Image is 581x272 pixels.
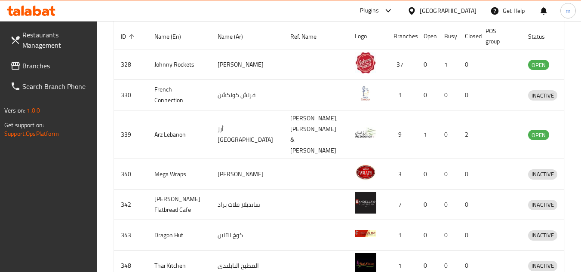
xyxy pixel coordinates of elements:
[458,23,479,49] th: Closed
[458,80,479,110] td: 0
[437,110,458,159] td: 0
[458,49,479,80] td: 0
[420,6,476,15] div: [GEOGRAPHIC_DATA]
[387,189,417,220] td: 7
[3,76,97,97] a: Search Branch Phone
[22,61,90,71] span: Branches
[22,81,90,92] span: Search Branch Phone
[114,110,148,159] td: 339
[528,169,557,180] div: INACTIVE
[114,189,148,220] td: 342
[154,31,192,42] span: Name (En)
[387,110,417,159] td: 9
[437,23,458,49] th: Busy
[417,220,437,251] td: 0
[437,49,458,80] td: 1
[148,80,211,110] td: French Connection
[211,189,283,220] td: سانديلاز فلات براد
[114,80,148,110] td: 330
[218,31,254,42] span: Name (Ar)
[387,220,417,251] td: 1
[114,220,148,251] td: 343
[458,189,479,220] td: 0
[355,122,376,144] img: Arz Lebanon
[114,159,148,189] td: 340
[148,110,211,159] td: Arz Lebanon
[355,83,376,104] img: French Connection
[387,49,417,80] td: 37
[3,24,97,55] a: Restaurants Management
[437,159,458,189] td: 0
[348,23,387,49] th: Logo
[528,90,557,101] div: INACTIVE
[528,60,549,70] span: OPEN
[148,49,211,80] td: Johnny Rockets
[528,230,557,240] span: INACTIVE
[211,159,283,189] td: [PERSON_NAME]
[148,189,211,220] td: [PERSON_NAME] Flatbread Cafe
[4,105,25,116] span: Version:
[355,162,376,183] img: Mega Wraps
[4,128,59,139] a: Support.OpsPlatform
[458,159,479,189] td: 0
[290,31,328,42] span: Ref. Name
[417,49,437,80] td: 0
[355,52,376,73] img: Johnny Rockets
[3,55,97,76] a: Branches
[4,119,44,131] span: Get support on:
[486,26,511,46] span: POS group
[528,91,557,101] span: INACTIVE
[528,230,557,241] div: INACTIVE
[387,23,417,49] th: Branches
[121,31,137,42] span: ID
[417,23,437,49] th: Open
[566,6,571,15] span: m
[417,159,437,189] td: 0
[458,220,479,251] td: 0
[27,105,40,116] span: 1.0.0
[528,261,557,271] span: INACTIVE
[528,200,557,210] span: INACTIVE
[355,192,376,214] img: Sandella's Flatbread Cafe
[528,31,556,42] span: Status
[22,30,90,50] span: Restaurants Management
[114,49,148,80] td: 328
[437,80,458,110] td: 0
[437,189,458,220] td: 0
[355,223,376,244] img: Dragon Hut
[387,159,417,189] td: 3
[211,80,283,110] td: فرنش كونكشن
[437,220,458,251] td: 0
[211,220,283,251] td: كوخ التنين
[417,189,437,220] td: 0
[387,80,417,110] td: 1
[148,159,211,189] td: Mega Wraps
[417,80,437,110] td: 0
[528,130,549,140] span: OPEN
[528,169,557,179] span: INACTIVE
[211,110,283,159] td: أرز [GEOGRAPHIC_DATA]
[360,6,379,16] div: Plugins
[148,220,211,251] td: Dragon Hut
[417,110,437,159] td: 1
[283,110,348,159] td: [PERSON_NAME],[PERSON_NAME] & [PERSON_NAME]
[211,49,283,80] td: [PERSON_NAME]
[458,110,479,159] td: 2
